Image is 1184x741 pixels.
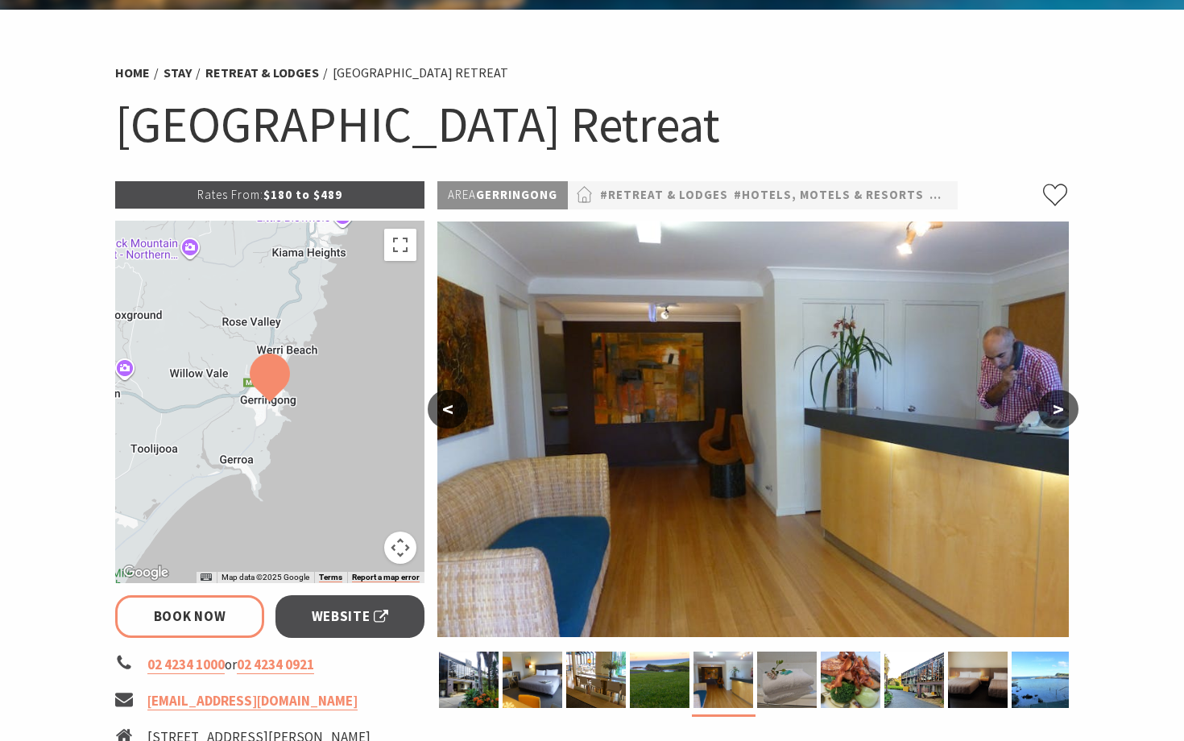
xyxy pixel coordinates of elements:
[119,562,172,583] a: Open this area in Google Maps (opens a new window)
[630,652,689,708] img: The headland
[428,390,468,428] button: <
[237,656,314,674] a: 02 4234 0921
[275,595,424,638] a: Website
[147,656,225,674] a: 02 4234 1000
[319,573,342,582] a: Terms (opens in new tab)
[437,221,1069,637] img: Reception area
[1038,390,1078,428] button: >
[600,185,728,205] a: #Retreat & Lodges
[147,692,358,710] a: [EMAIL_ADDRESS][DOMAIN_NAME]
[312,606,389,627] span: Website
[115,595,264,638] a: Book Now
[884,652,944,708] img: Facade
[352,573,420,582] a: Report a map error
[164,64,192,81] a: Stay
[119,562,172,583] img: Google
[439,652,499,708] img: Facade
[333,63,508,84] li: [GEOGRAPHIC_DATA] Retreat
[115,64,150,81] a: Home
[1012,652,1071,708] img: Boat Harbour Rock Pool
[384,532,416,564] button: Map camera controls
[757,652,817,708] img: Spa Rooms
[205,64,319,81] a: Retreat & Lodges
[734,185,924,205] a: #Hotels, Motels & Resorts
[566,652,626,708] img: Retreat Restaurant
[693,652,753,708] img: Reception area
[197,187,263,202] span: Rates From:
[201,572,212,583] button: Keyboard shortcuts
[115,654,424,676] li: or
[115,181,424,209] p: $180 to $489
[115,92,1069,157] h1: [GEOGRAPHIC_DATA] Retreat
[384,229,416,261] button: Toggle fullscreen view
[503,652,562,708] img: Deluxe King Room
[221,573,309,582] span: Map data ©2025 Google
[948,652,1008,708] img: Executive Twin share rooms
[821,652,880,708] img: Salmon with Asian fusions
[437,181,568,209] p: Gerringong
[448,187,476,202] span: Area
